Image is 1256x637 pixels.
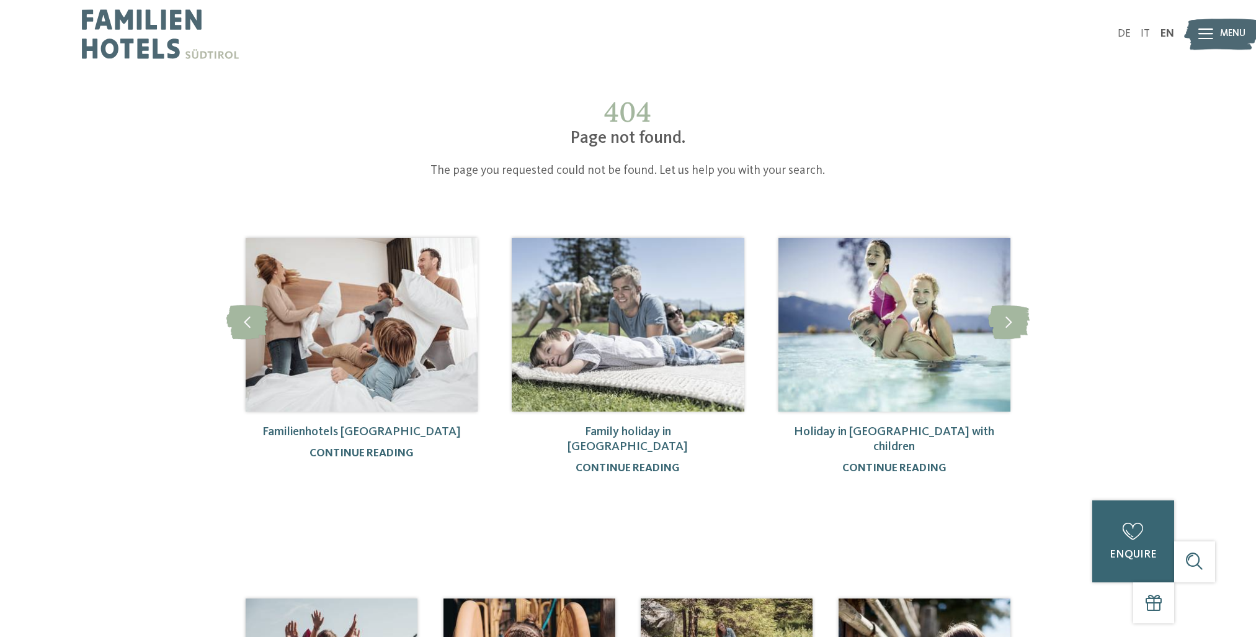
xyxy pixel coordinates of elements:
a: IT [1141,29,1150,39]
a: continue reading [576,463,680,474]
span: Page not found. [571,130,685,147]
a: Holiday in [GEOGRAPHIC_DATA] with children [794,426,994,453]
a: DE [1118,29,1131,39]
img: 404 [778,238,1010,412]
img: 404 [512,238,744,412]
span: 404 [604,94,651,129]
span: Menu [1220,27,1245,41]
a: continue reading [310,448,414,459]
a: Family holiday in [GEOGRAPHIC_DATA] [568,426,688,453]
a: enquire [1092,500,1174,582]
span: enquire [1110,549,1157,560]
a: EN [1160,29,1174,39]
a: continue reading [842,463,946,474]
img: 404 [246,238,478,412]
p: The page you requested could not be found. Let us help you with your search. [304,163,953,180]
a: Familienhotels [GEOGRAPHIC_DATA] [262,426,461,438]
